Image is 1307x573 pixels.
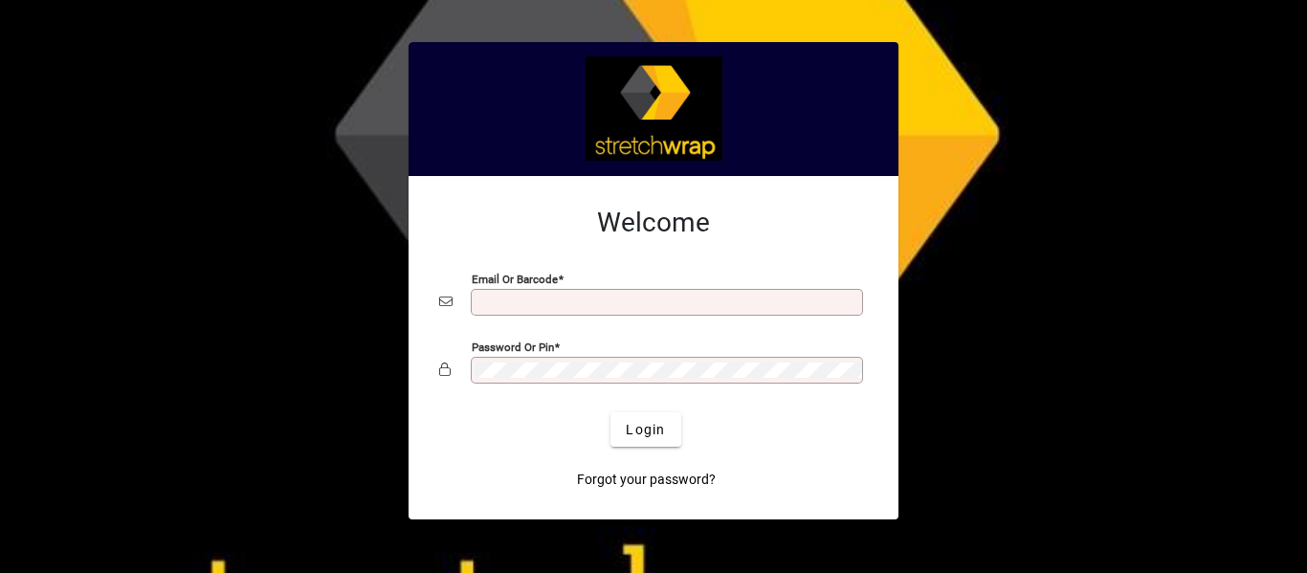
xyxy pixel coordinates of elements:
button: Login [610,412,680,447]
a: Forgot your password? [569,462,723,496]
h2: Welcome [439,207,868,239]
span: Forgot your password? [577,470,716,490]
mat-label: Email or Barcode [472,273,558,286]
span: Login [626,420,665,440]
mat-label: Password or Pin [472,341,554,354]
